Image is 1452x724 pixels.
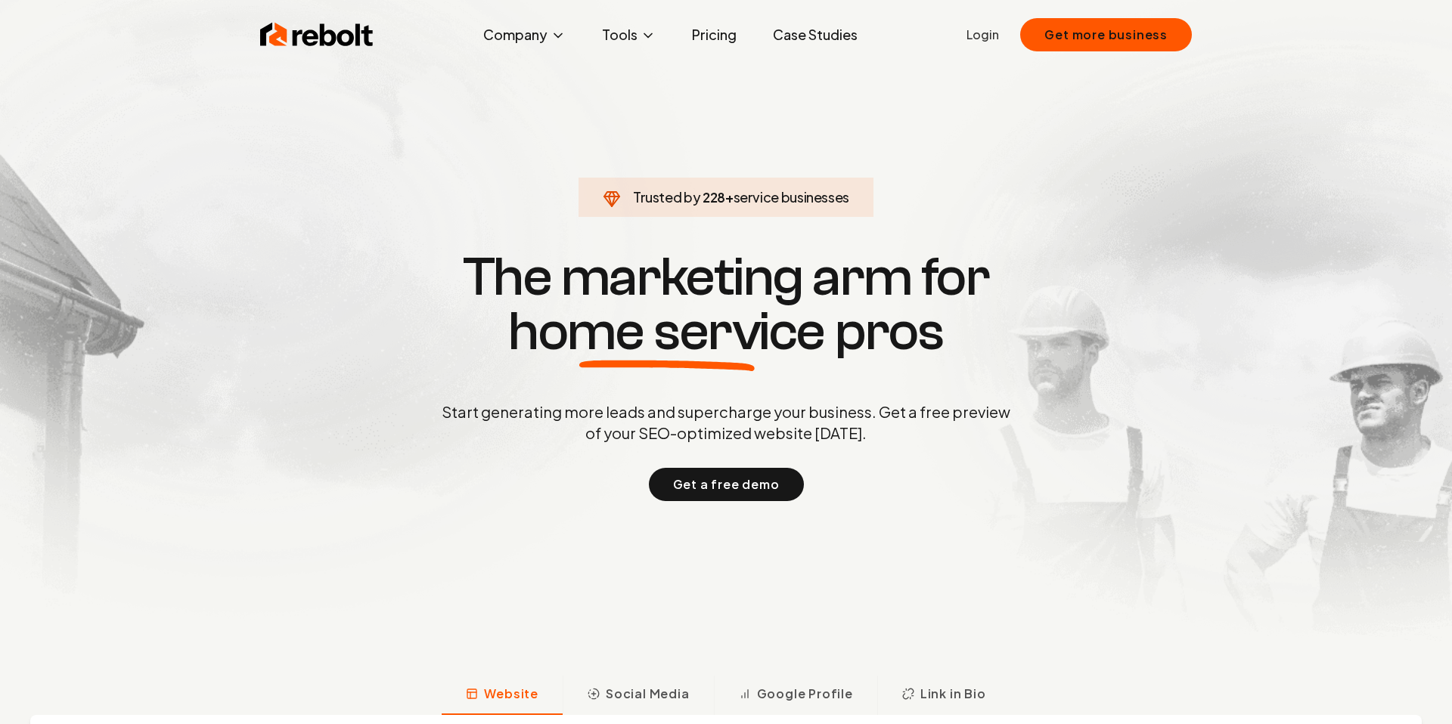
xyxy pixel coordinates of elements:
[563,676,714,715] button: Social Media
[714,676,877,715] button: Google Profile
[508,305,825,359] span: home service
[633,188,700,206] span: Trusted by
[471,20,578,50] button: Company
[761,20,870,50] a: Case Studies
[590,20,668,50] button: Tools
[439,401,1013,444] p: Start generating more leads and supercharge your business. Get a free preview of your SEO-optimiz...
[725,188,734,206] span: +
[260,20,374,50] img: Rebolt Logo
[680,20,749,50] a: Pricing
[757,685,853,703] span: Google Profile
[877,676,1010,715] button: Link in Bio
[734,188,850,206] span: service businesses
[703,187,725,208] span: 228
[363,250,1089,359] h1: The marketing arm for pros
[484,685,538,703] span: Website
[966,26,999,44] a: Login
[649,468,804,501] button: Get a free demo
[442,676,563,715] button: Website
[1020,18,1192,51] button: Get more business
[920,685,986,703] span: Link in Bio
[606,685,690,703] span: Social Media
